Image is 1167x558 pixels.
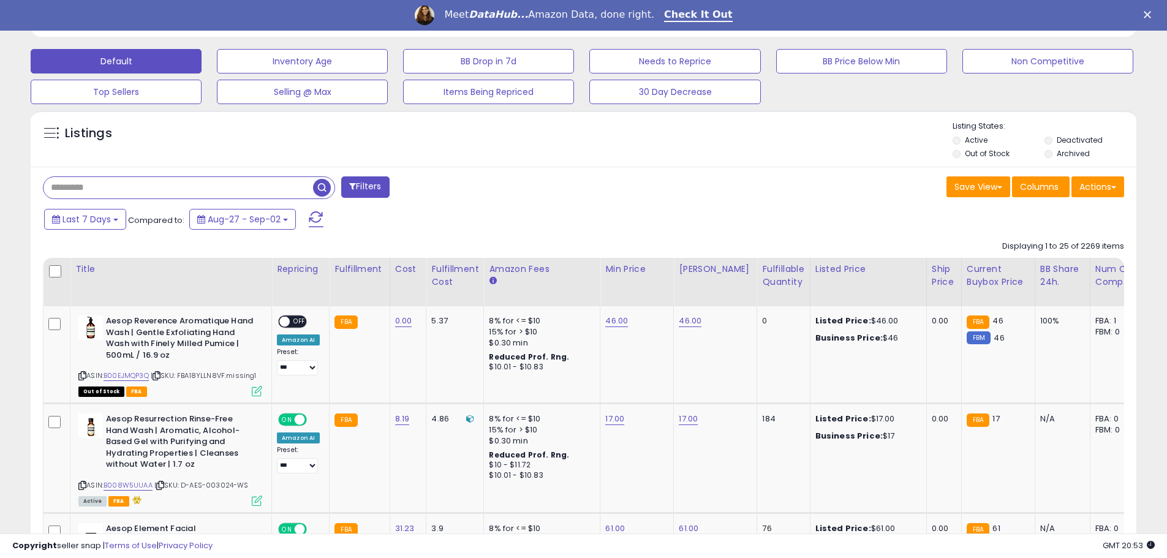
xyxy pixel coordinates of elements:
div: Num of Comp. [1095,263,1140,288]
a: 0.00 [395,315,412,327]
div: 0.00 [932,315,952,326]
div: Fulfillable Quantity [762,263,804,288]
a: 17.00 [605,413,624,425]
div: $0.30 min [489,337,591,349]
div: Listed Price [815,263,921,276]
b: Aesop Resurrection Rinse-Free Hand Wash | Aromatic, Alcohol-Based Gel with Purifying and Hydratin... [106,413,255,473]
span: | SKU: FBA18YLLN8VF.missing1 [151,371,257,380]
small: FBM [967,331,991,344]
span: Compared to: [128,214,184,226]
span: FBA [108,496,129,507]
b: Listed Price: [815,413,871,424]
span: 17 [992,413,999,424]
button: Needs to Reprice [589,49,760,74]
button: 30 Day Decrease [589,80,760,104]
button: BB Price Below Min [776,49,947,74]
img: 31qwUK-6uVL._SL40_.jpg [78,413,103,438]
div: FBA: 0 [1095,413,1136,424]
div: Meet Amazon Data, done right. [444,9,654,21]
div: 0 [762,315,800,326]
a: Check It Out [664,9,733,22]
small: FBA [967,413,989,427]
a: 8.19 [395,413,410,425]
a: 46.00 [679,315,701,327]
span: | SKU: D-AES-003024-WS [154,480,249,490]
button: Aug-27 - Sep-02 [189,209,296,230]
button: Actions [1071,176,1124,197]
label: Out of Stock [965,148,1010,159]
a: Privacy Policy [159,540,213,551]
button: Selling @ Max [217,80,388,104]
i: hazardous material [129,496,142,504]
button: Non Competitive [962,49,1133,74]
a: B00EJMQP3Q [104,371,149,381]
span: Aug-27 - Sep-02 [208,213,281,225]
div: BB Share 24h. [1040,263,1085,288]
div: 100% [1040,315,1081,326]
div: Amazon Fees [489,263,595,276]
div: ASIN: [78,315,262,395]
b: Business Price: [815,332,883,344]
div: 15% for > $10 [489,326,591,337]
span: Last 7 Days [62,213,111,225]
span: 46 [994,332,1004,344]
small: FBA [334,413,357,427]
div: $46.00 [815,315,917,326]
div: Repricing [277,263,324,276]
b: Reduced Prof. Rng. [489,352,569,362]
div: ASIN: [78,413,262,505]
button: Columns [1012,176,1070,197]
div: Close [1144,11,1156,18]
small: Amazon Fees. [489,276,496,287]
span: FBA [126,386,147,397]
button: Last 7 Days [44,209,126,230]
div: $10.01 - $10.83 [489,362,591,372]
b: Aesop Reverence Aromatique Hand Wash | Gentle Exfoliating Hand Wash with Finely Milled Pumice | 5... [106,315,255,364]
div: seller snap | | [12,540,213,552]
a: Terms of Use [105,540,157,551]
span: OFF [305,415,325,425]
a: 46.00 [605,315,628,327]
button: Inventory Age [217,49,388,74]
div: FBM: 0 [1095,424,1136,435]
label: Deactivated [1057,135,1103,145]
div: [PERSON_NAME] [679,263,752,276]
div: 184 [762,413,800,424]
label: Active [965,135,988,145]
div: $17 [815,431,917,442]
strong: Copyright [12,540,57,551]
div: 0.00 [932,413,952,424]
span: All listings currently available for purchase on Amazon [78,496,107,507]
img: 314rTcyYIaL._SL40_.jpg [78,315,103,340]
div: FBA: 1 [1095,315,1136,326]
p: Listing States: [953,121,1136,132]
a: 17.00 [679,413,698,425]
div: 15% for > $10 [489,424,591,435]
span: All listings that are currently out of stock and unavailable for purchase on Amazon [78,386,124,397]
a: B008W5UUAA [104,480,153,491]
div: Cost [395,263,421,276]
span: ON [279,415,295,425]
span: 46 [992,315,1003,326]
button: Filters [341,176,389,198]
div: Displaying 1 to 25 of 2269 items [1002,241,1124,252]
div: Preset: [277,446,320,473]
span: Columns [1020,181,1059,193]
small: FBA [967,315,989,329]
div: $17.00 [815,413,917,424]
div: Ship Price [932,263,956,288]
span: OFF [290,317,309,327]
div: N/A [1040,413,1081,424]
b: Reduced Prof. Rng. [489,450,569,460]
div: Amazon AI [277,432,320,443]
div: Title [75,263,266,276]
label: Archived [1057,148,1090,159]
div: $10 - $11.72 [489,460,591,470]
div: Current Buybox Price [967,263,1030,288]
div: 5.37 [431,315,474,326]
div: 8% for <= $10 [489,315,591,326]
div: $0.30 min [489,435,591,447]
b: Listed Price: [815,315,871,326]
button: Items Being Repriced [403,80,574,104]
div: FBM: 0 [1095,326,1136,337]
